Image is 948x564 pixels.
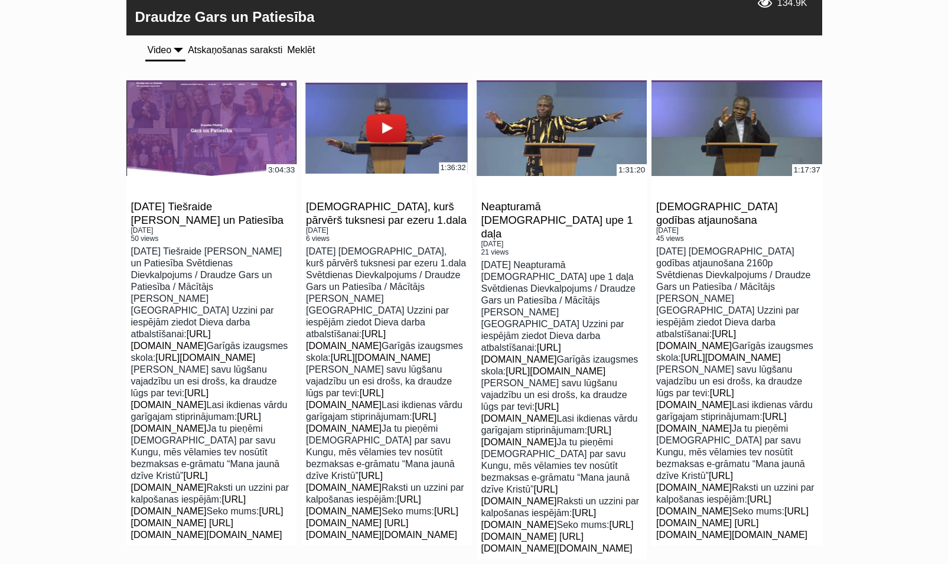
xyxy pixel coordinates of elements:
[131,412,262,433] a: [URL][DOMAIN_NAME]
[506,366,605,376] a: [URL][DOMAIN_NAME]
[656,246,817,541] div: [DATE] [DEMOGRAPHIC_DATA] godības atjaunošana 2160p Svētdienas Dievkalpojums / Draudze Gars un Pa...
[266,164,297,176] span: 3:04:33
[131,200,284,226] a: [DATE] Tiešraide [PERSON_NAME] un Patiesība
[306,200,467,226] a: [DEMOGRAPHIC_DATA], kurš pārvērš tuksnesi par ezeru 1.dala
[306,518,457,540] a: [URL][DOMAIN_NAME][DOMAIN_NAME]
[481,532,633,553] a: [URL][DOMAIN_NAME][DOMAIN_NAME]
[131,246,292,541] div: [DATE] Tiešraide [PERSON_NAME] un Patiesība Svētdienas Dievkalpojums / Draudze Gars un Patiesība ...
[481,343,561,364] a: [URL][DOMAIN_NAME]
[656,471,733,493] a: [URL][DOMAIN_NAME]
[331,353,431,363] a: [URL][DOMAIN_NAME]
[481,508,597,530] a: [URL][DOMAIN_NAME]
[656,506,809,528] a: [URL][DOMAIN_NAME]
[481,240,643,249] span: [DATE]
[481,402,559,423] a: [URL][DOMAIN_NAME]
[306,412,436,433] a: [URL][DOMAIN_NAME]
[481,259,643,555] div: [DATE] Neapturamā [DEMOGRAPHIC_DATA] upe 1 daļa Svētdienas Dievkalpojums / Draudze Gars un Paties...
[306,329,386,351] a: [URL][DOMAIN_NAME]
[681,353,781,363] a: [URL][DOMAIN_NAME]
[306,388,384,410] a: [URL][DOMAIN_NAME]
[306,235,467,243] span: 6 views
[131,329,211,351] a: [URL][DOMAIN_NAME]
[481,484,558,506] a: [URL][DOMAIN_NAME]
[481,520,634,542] a: [URL][DOMAIN_NAME]
[131,227,292,235] span: [DATE]
[439,162,467,174] span: 1:36:32
[306,246,467,541] div: [DATE] [DEMOGRAPHIC_DATA], kurš pārvērš tuksnesi par ezeru 1.dala Svētdienas Dievkalpojums / Drau...
[477,80,647,176] img: Neapturamā Dieva upe 1 daļa
[617,164,647,176] span: 1:31:20
[131,388,209,410] a: [URL][DOMAIN_NAME]
[481,425,612,447] a: [URL][DOMAIN_NAME]
[306,506,458,528] a: [URL][DOMAIN_NAME]
[656,518,807,540] a: [URL][DOMAIN_NAME][DOMAIN_NAME]
[306,494,421,516] a: [URL][DOMAIN_NAME]
[792,164,822,176] span: 1:17:37
[656,388,734,410] a: [URL][DOMAIN_NAME]
[126,80,297,176] img: 2025-Sep-07 Tiešraide Draudze Gars un Patiesība
[145,40,186,62] li: Video
[131,506,284,528] a: [URL][DOMAIN_NAME]
[135,9,315,25] a: Draudze Gars un Patiesība
[131,235,292,243] span: 50 views
[285,40,317,60] li: Meklēt
[481,200,633,240] a: Neapturamā [DEMOGRAPHIC_DATA] upe 1 daļa
[656,494,771,516] a: [URL][DOMAIN_NAME]
[656,200,778,226] a: [DEMOGRAPHIC_DATA] godības atjaunošana
[306,227,467,235] span: [DATE]
[656,235,817,243] span: 45 views
[656,412,787,433] a: [URL][DOMAIN_NAME]
[185,40,285,60] li: Atskaņošanas saraksti
[131,518,282,540] a: [URL][DOMAIN_NAME][DOMAIN_NAME]
[481,249,643,257] span: 21 views
[306,471,383,493] a: [URL][DOMAIN_NAME]
[131,471,208,493] a: [URL][DOMAIN_NAME]
[656,227,817,235] span: [DATE]
[155,353,255,363] a: [URL][DOMAIN_NAME]
[651,80,822,176] img: Dieva godības atjaunošana
[131,494,246,516] a: [URL][DOMAIN_NAME]
[656,329,736,351] a: [URL][DOMAIN_NAME]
